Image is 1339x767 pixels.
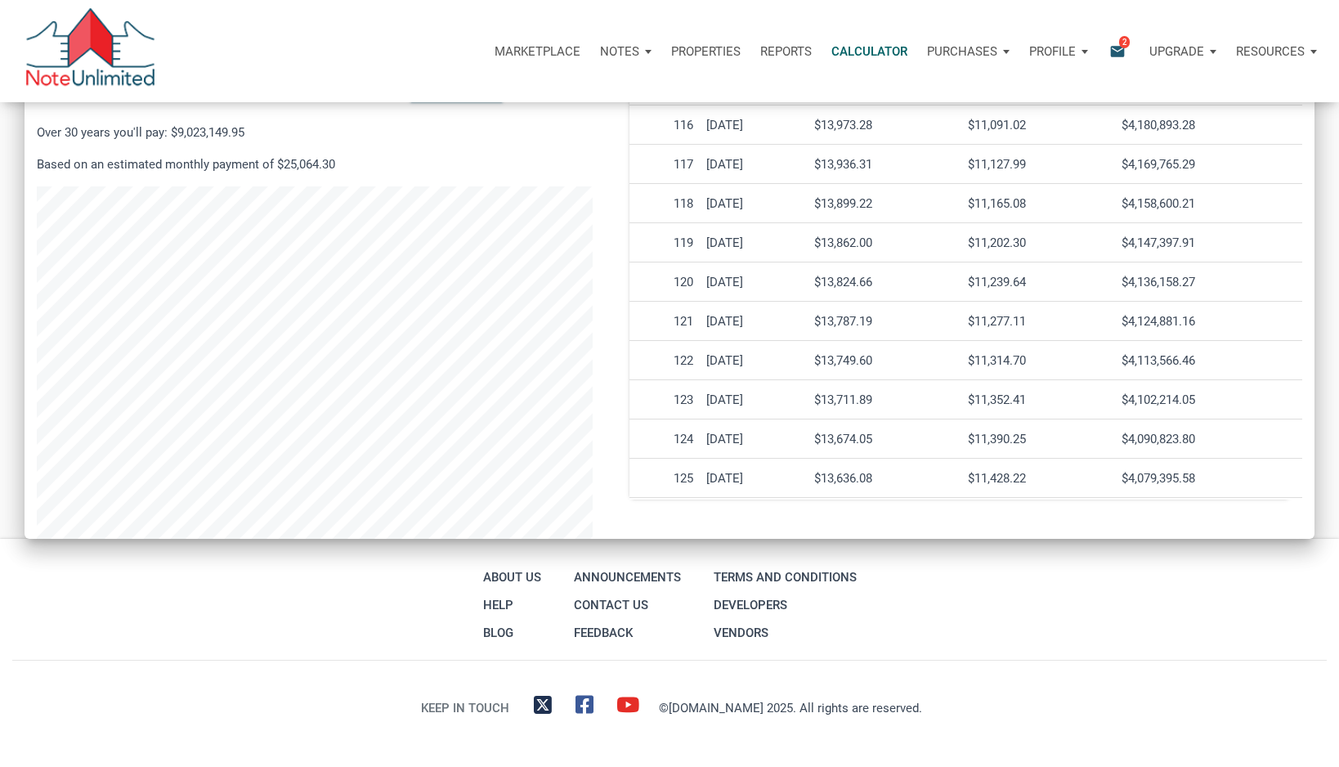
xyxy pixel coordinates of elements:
button: Marketplace [485,27,590,76]
p: Reports [760,44,812,59]
div: $4,102,214.05 [1122,392,1296,407]
div: $11,127.99 [968,157,1108,172]
div: $4,124,881.16 [1122,314,1296,329]
div: 118 [636,196,693,211]
button: Profile [1019,27,1098,76]
div: [DATE] [706,353,801,368]
div: $11,091.02 [968,118,1108,132]
div: [DATE] [706,314,801,329]
div: $11,314.70 [968,353,1108,368]
p: Resources [1236,44,1305,59]
div: $11,390.25 [968,432,1108,446]
div: $11,277.11 [968,314,1108,329]
div: $4,180,893.28 [1122,118,1296,132]
div: $13,636.08 [814,471,955,486]
a: Announcements [570,563,685,591]
div: [DATE] [706,196,801,211]
div: $4,169,765.29 [1122,157,1296,172]
span: 2 [1119,35,1130,48]
div: $11,202.30 [968,235,1108,250]
button: Purchases [917,27,1019,76]
div: $13,711.89 [814,392,955,407]
p: Upgrade [1149,44,1204,59]
div: $4,158,600.21 [1122,196,1296,211]
p: Calculator [831,44,907,59]
div: 124 [636,432,693,446]
div: 123 [636,392,693,407]
div: 125 [636,471,693,486]
div: $13,899.22 [814,196,955,211]
p: Over 30 years you'll pay: $9,023,149.95 [37,123,593,142]
div: $4,079,395.58 [1122,471,1296,486]
a: Vendors [710,619,861,647]
button: Resources [1226,27,1327,76]
a: Calculator [822,27,917,76]
div: [DATE] [706,392,801,407]
div: 119 [636,235,693,250]
div: 116 [636,118,693,132]
p: Notes [600,44,639,59]
p: Purchases [927,44,997,59]
div: [DATE] [706,471,801,486]
p: Based on an estimated monthly payment of $25,064.30 [37,155,593,174]
div: $13,862.00 [814,235,955,250]
div: $4,136,158.27 [1122,275,1296,289]
button: Notes [590,27,661,76]
a: Contact Us [570,591,685,619]
div: [DATE] [706,157,801,172]
button: email2 [1097,27,1140,76]
a: Developers [710,591,861,619]
div: $13,787.19 [814,314,955,329]
div: $11,428.22 [968,471,1108,486]
div: $11,239.64 [968,275,1108,289]
button: Reports [750,27,822,76]
div: $13,936.31 [814,157,955,172]
i: email [1108,42,1127,61]
div: $13,674.05 [814,432,955,446]
div: [DATE] [706,432,801,446]
a: Feedback [570,619,685,647]
div: $11,165.08 [968,196,1108,211]
div: 120 [636,275,693,289]
div: 117 [636,157,693,172]
div: $4,113,566.46 [1122,353,1296,368]
p: Marketplace [495,44,580,59]
div: $13,824.66 [814,275,955,289]
img: NoteUnlimited [25,8,156,94]
div: $11,352.41 [968,392,1108,407]
a: Terms and conditions [710,563,861,591]
a: About Us [479,563,545,591]
a: Help [479,591,545,619]
div: ©[DOMAIN_NAME] 2025. All rights are reserved. [659,698,922,718]
div: $13,973.28 [814,118,955,132]
div: $4,147,397.91 [1122,235,1296,250]
a: Properties [661,27,750,76]
div: 121 [636,314,693,329]
p: Profile [1029,44,1076,59]
div: 122 [636,353,693,368]
div: $4,090,823.80 [1122,432,1296,446]
button: Upgrade [1140,27,1226,76]
div: [DATE] [706,275,801,289]
p: Properties [671,44,741,59]
div: [DATE] [706,118,801,132]
div: $13,749.60 [814,353,955,368]
div: [DATE] [706,235,801,250]
a: Blog [479,619,545,647]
